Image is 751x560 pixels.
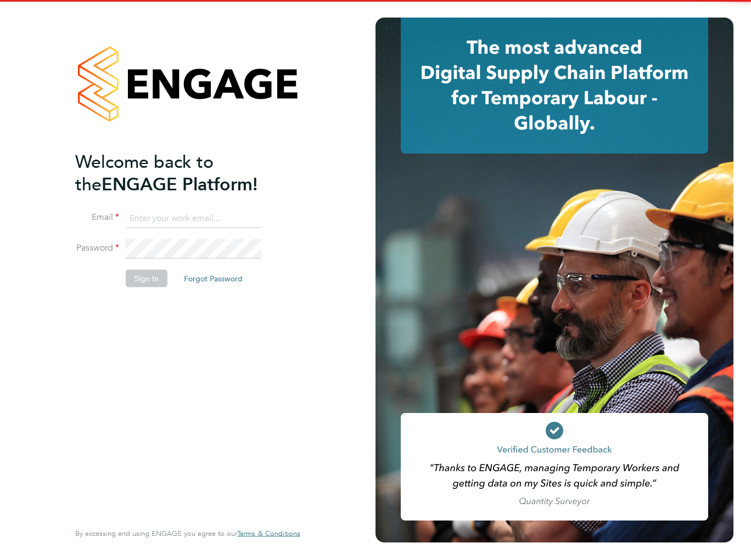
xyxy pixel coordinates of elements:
h2: ENGAGE Platform! [75,150,289,195]
span: By accessing and using ENGAGE you agree to our [75,529,300,538]
button: Sign In [126,270,167,287]
span: Terms & Conditions [237,529,300,538]
a: Terms & Conditions [237,529,300,538]
label: Email [75,212,119,223]
button: Forgot Password [175,270,251,287]
span: Welcome back to the [75,151,214,195]
input: Enter your work email... [126,208,261,228]
label: Password [75,242,119,254]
